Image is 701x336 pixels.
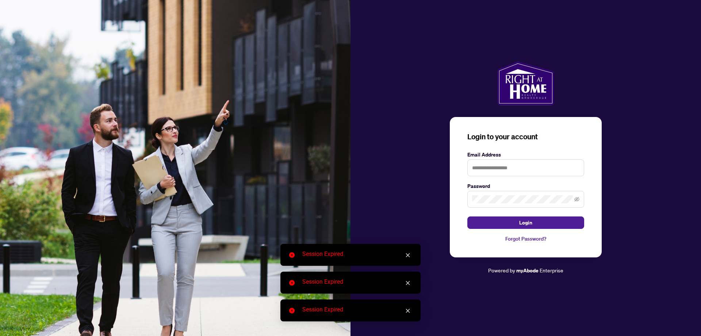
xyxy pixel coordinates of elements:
[289,308,295,313] span: close-circle
[405,308,410,313] span: close
[405,253,410,258] span: close
[540,267,563,273] span: Enterprise
[519,217,532,229] span: Login
[467,151,584,159] label: Email Address
[404,307,412,315] a: Close
[467,216,584,229] button: Login
[404,251,412,259] a: Close
[404,279,412,287] a: Close
[467,235,584,243] a: Forgot Password?
[302,250,412,258] div: Session Expired
[516,267,539,275] a: myAbode
[467,182,584,190] label: Password
[302,278,412,286] div: Session Expired
[574,197,579,202] span: eye-invisible
[405,280,410,286] span: close
[467,132,584,142] h3: Login to your account
[302,305,412,314] div: Session Expired
[289,280,295,286] span: close-circle
[289,252,295,258] span: close-circle
[497,61,554,105] img: ma-logo
[488,267,515,273] span: Powered by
